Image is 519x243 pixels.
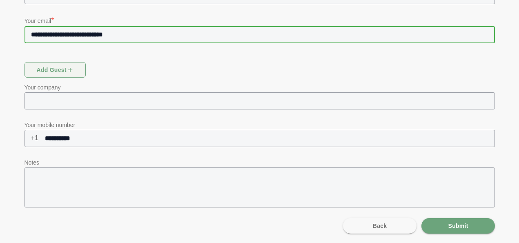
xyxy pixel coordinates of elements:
[25,82,495,92] p: Your company
[421,218,495,234] button: Submit
[448,218,468,234] span: Submit
[343,218,417,234] button: Back
[372,218,387,234] span: Back
[25,130,39,146] span: +1
[25,120,495,130] p: Your mobile number
[25,158,495,167] p: Notes
[25,15,495,26] p: Your email
[25,62,86,78] button: Add guest
[36,62,74,78] span: Add guest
